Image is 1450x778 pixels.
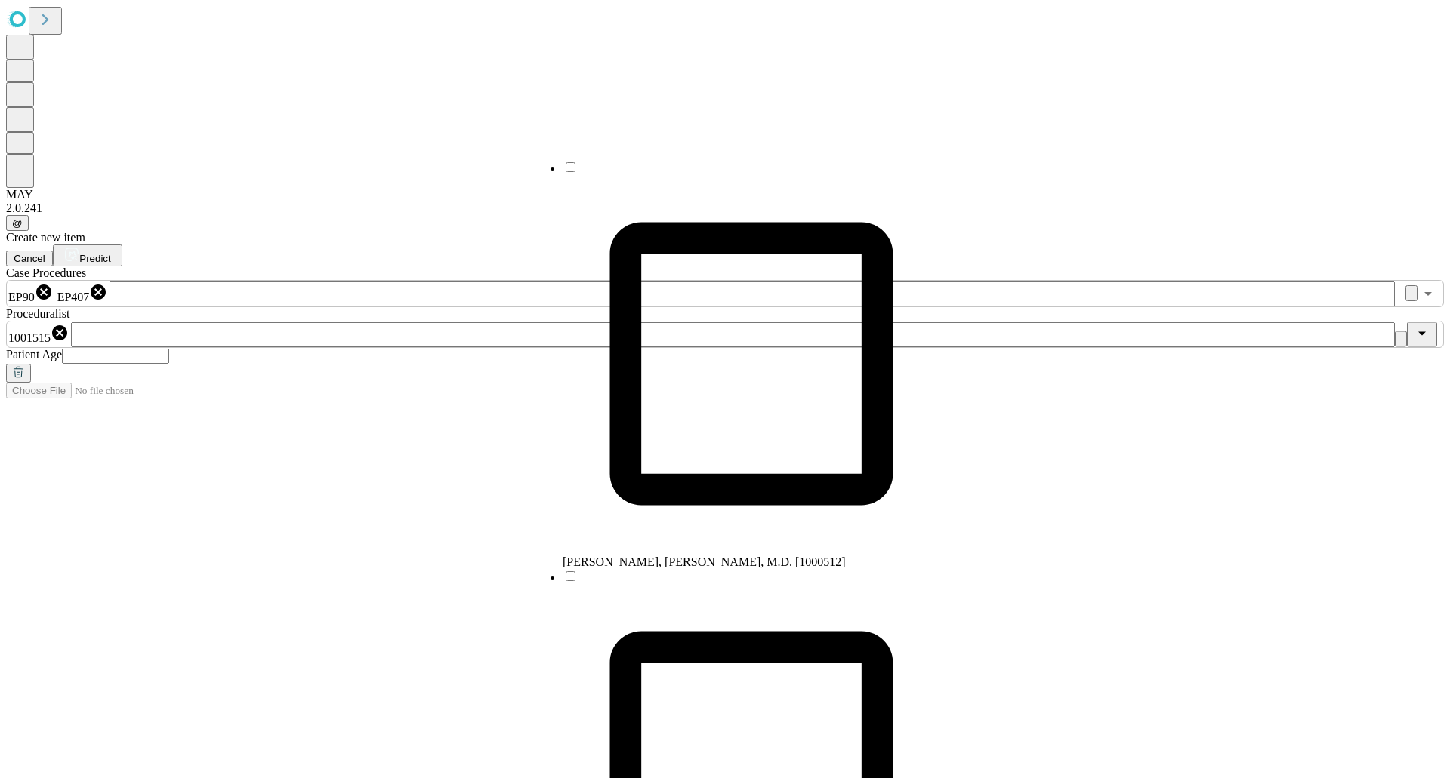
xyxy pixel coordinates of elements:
[57,291,90,303] span: EP407
[6,215,29,231] button: @
[6,266,86,279] span: Scheduled Procedure
[6,231,85,244] span: Create new item
[8,283,53,304] div: EP90
[6,348,62,361] span: Patient Age
[6,307,69,320] span: Proceduralist
[6,188,1444,201] div: MAY
[1395,331,1407,347] button: Clear
[1407,322,1437,347] button: Close
[563,555,846,568] span: [PERSON_NAME], [PERSON_NAME], M.D. [1000512]
[1418,283,1439,304] button: Open
[8,291,35,303] span: EP90
[14,253,45,264] span: Cancel
[1405,285,1418,301] button: Clear
[12,217,23,229] span: @
[6,251,53,266] button: Cancel
[57,283,108,304] div: EP407
[8,324,69,345] div: 1001515
[53,244,122,266] button: Predict
[79,253,110,264] span: Predict
[6,201,1444,215] div: 2.0.241
[8,331,51,344] span: 1001515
